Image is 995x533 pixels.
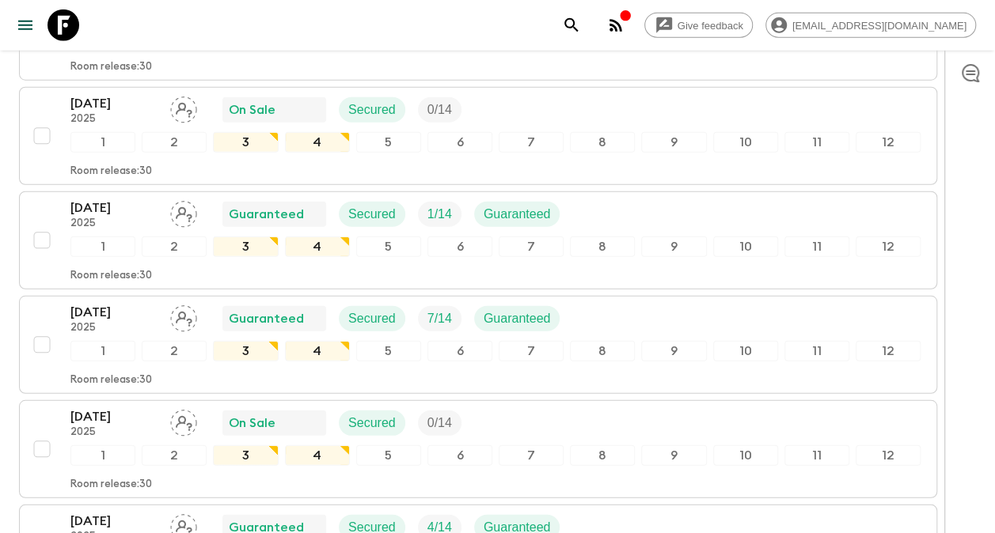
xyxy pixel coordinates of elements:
[427,236,492,257] div: 6
[765,13,976,38] div: [EMAIL_ADDRESS][DOMAIN_NAME]
[784,20,975,32] span: [EMAIL_ADDRESS][DOMAIN_NAME]
[427,309,452,328] p: 7 / 14
[856,445,921,466] div: 12
[170,414,197,427] span: Assign pack leader
[499,445,564,466] div: 7
[570,445,635,466] div: 8
[570,236,635,257] div: 8
[170,519,197,531] span: Assign pack leader
[339,202,405,227] div: Secured
[499,341,564,361] div: 7
[418,410,461,436] div: Trip Fill
[142,341,207,361] div: 2
[484,205,551,224] p: Guaranteed
[229,414,275,433] p: On Sale
[641,236,706,257] div: 9
[784,236,849,257] div: 11
[427,341,492,361] div: 6
[142,445,207,466] div: 2
[70,322,158,335] p: 2025
[339,410,405,436] div: Secured
[19,191,937,289] button: [DATE]2025Assign pack leaderGuaranteedSecuredTrip FillGuaranteed123456789101112Room release:30
[229,205,304,224] p: Guaranteed
[213,341,278,361] div: 3
[70,236,135,257] div: 1
[713,132,778,153] div: 10
[356,445,421,466] div: 5
[339,306,405,331] div: Secured
[784,341,849,361] div: 11
[713,236,778,257] div: 10
[348,205,396,224] p: Secured
[70,132,135,153] div: 1
[556,9,587,41] button: search adventures
[418,97,461,123] div: Trip Fill
[285,236,350,257] div: 4
[570,341,635,361] div: 8
[229,309,304,328] p: Guaranteed
[641,341,706,361] div: 9
[19,296,937,394] button: [DATE]2025Assign pack leaderGuaranteedSecuredTrip FillGuaranteed123456789101112Room release:30
[713,445,778,466] div: 10
[784,132,849,153] div: 11
[570,132,635,153] div: 8
[170,101,197,114] span: Assign pack leader
[19,400,937,498] button: [DATE]2025Assign pack leaderOn SaleSecuredTrip Fill123456789101112Room release:30
[142,236,207,257] div: 2
[70,512,158,531] p: [DATE]
[348,309,396,328] p: Secured
[70,426,158,439] p: 2025
[356,236,421,257] div: 5
[285,132,350,153] div: 4
[19,87,937,185] button: [DATE]2025Assign pack leaderOn SaleSecuredTrip Fill123456789101112Room release:30
[70,113,158,126] p: 2025
[499,132,564,153] div: 7
[70,61,152,74] p: Room release: 30
[70,478,152,491] p: Room release: 30
[213,236,278,257] div: 3
[641,445,706,466] div: 9
[285,445,350,466] div: 4
[856,132,921,153] div: 12
[339,97,405,123] div: Secured
[856,341,921,361] div: 12
[427,445,492,466] div: 6
[669,20,752,32] span: Give feedback
[213,132,278,153] div: 3
[142,132,207,153] div: 2
[427,414,452,433] p: 0 / 14
[70,217,158,230] p: 2025
[356,341,421,361] div: 5
[70,165,152,178] p: Room release: 30
[70,303,158,322] p: [DATE]
[70,270,152,282] p: Room release: 30
[856,236,921,257] div: 12
[70,407,158,426] p: [DATE]
[418,202,461,227] div: Trip Fill
[348,414,396,433] p: Secured
[285,341,350,361] div: 4
[9,9,41,41] button: menu
[229,100,275,119] p: On Sale
[484,309,551,328] p: Guaranteed
[418,306,461,331] div: Trip Fill
[499,236,564,257] div: 7
[70,445,135,466] div: 1
[70,374,152,387] p: Room release: 30
[641,132,706,153] div: 9
[427,100,452,119] p: 0 / 14
[784,445,849,466] div: 11
[348,100,396,119] p: Secured
[427,132,492,153] div: 6
[427,205,452,224] p: 1 / 14
[213,445,278,466] div: 3
[70,94,158,113] p: [DATE]
[70,198,158,217] p: [DATE]
[170,206,197,218] span: Assign pack leader
[713,341,778,361] div: 10
[70,341,135,361] div: 1
[356,132,421,153] div: 5
[170,310,197,323] span: Assign pack leader
[644,13,753,38] a: Give feedback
